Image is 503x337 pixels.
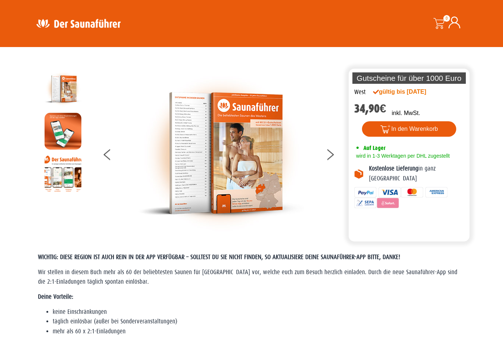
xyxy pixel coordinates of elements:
[354,153,450,159] span: wird in 1-3 Werktagen per DHL zugestellt
[53,307,465,317] li: keine Einschränkungen
[354,87,366,97] div: West
[45,155,81,192] img: Anleitung7tn
[53,317,465,326] li: täglich einlösbar (außer bei Sonderveranstaltungen)
[392,109,420,118] p: inkl. MwSt.
[352,72,466,84] p: Gutscheine für über 1000 Euro
[53,327,465,336] li: mehr als 60 x 2:1-Einladungen
[369,165,418,172] b: Kostenlose Lieferung
[138,71,304,236] img: der-saunafuehrer-2025-west
[38,293,73,300] strong: Deine Vorteile:
[38,254,400,261] span: WICHTIG: DIESE REGION IST AUCH REIN IN DER APP VERFÜGBAR – SOLLTEST DU SIE NICHT FINDEN, SO AKTUA...
[443,15,450,22] span: 0
[380,102,386,115] span: €
[363,144,386,151] span: Auf Lager
[38,269,457,285] span: Wir stellen in diesem Buch mehr als 60 der beliebtesten Saunen für [GEOGRAPHIC_DATA] vor, welche ...
[362,121,457,137] button: In den Warenkorb
[45,71,81,107] img: der-saunafuehrer-2025-west
[369,164,464,183] p: in ganz [GEOGRAPHIC_DATA]
[45,113,81,150] img: MOCKUP-iPhone_regional
[373,87,442,96] div: gültig bis [DATE]
[354,102,386,115] bdi: 34,90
